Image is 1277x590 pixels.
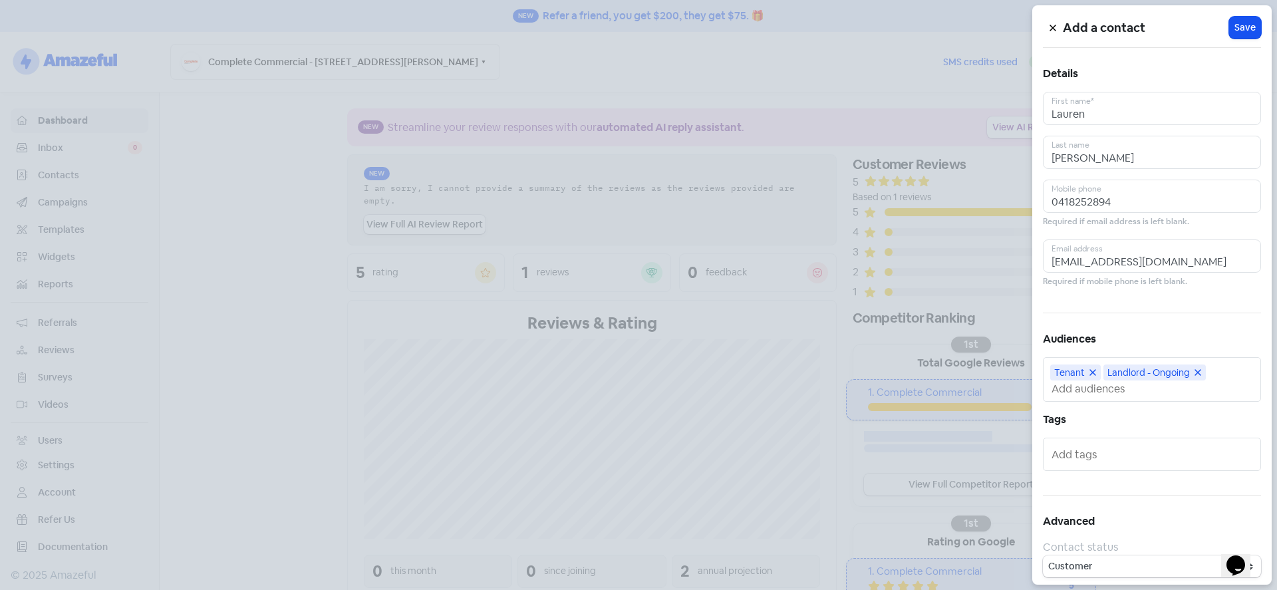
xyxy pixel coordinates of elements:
button: Save [1229,17,1261,39]
input: First name [1043,92,1261,125]
h5: Details [1043,64,1261,84]
input: Add tags [1052,444,1255,465]
h5: Tags [1043,410,1261,430]
input: Email address [1043,239,1261,273]
small: Required if mobile phone is left blank. [1043,275,1187,288]
span: Tenant [1054,367,1085,378]
small: Required if email address is left blank. [1043,216,1189,228]
h5: Add a contact [1063,18,1229,38]
input: Add audiences [1052,382,1255,396]
iframe: chat widget [1221,537,1264,577]
input: Mobile phone [1043,180,1261,213]
span: Save [1234,21,1256,35]
h5: Advanced [1043,512,1261,531]
h5: Audiences [1043,329,1261,349]
input: Last name [1043,136,1261,169]
span: Landlord - Ongoing [1107,367,1190,378]
div: Contact status [1043,539,1261,555]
